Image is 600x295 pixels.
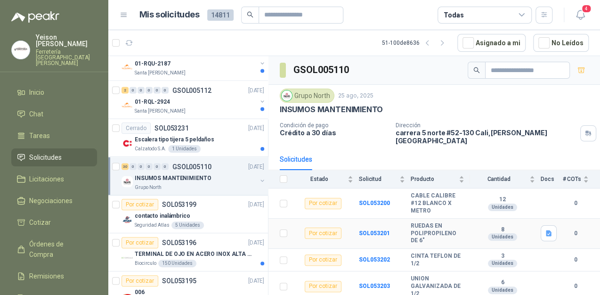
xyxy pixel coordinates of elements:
[11,83,97,101] a: Inicio
[154,87,161,93] div: 0
[488,233,517,241] div: Unidades
[488,204,517,211] div: Unidades
[305,228,341,239] div: Por cotizar
[154,125,189,131] p: SOL053231
[12,41,30,59] img: Company Logo
[562,170,600,188] th: # COTs
[248,124,264,133] p: [DATE]
[207,9,234,21] span: 14811
[11,235,97,263] a: Órdenes de Compra
[470,279,535,287] b: 6
[562,255,589,264] b: 0
[29,174,64,184] span: Licitaciones
[444,10,463,20] div: Todas
[122,61,133,73] img: Company Logo
[146,163,153,170] div: 0
[11,11,59,23] img: Logo peakr
[122,237,158,248] div: Por cotizar
[411,222,464,245] b: RUEDAS EN POLIPROPILENO DE 6"
[122,161,266,191] a: 30 0 0 0 0 0 GSOL005110[DATE] Company LogoINSUMOS MANTENIMIENTOGrupo North
[122,163,129,170] div: 30
[135,107,186,115] p: Santa [PERSON_NAME]
[138,163,145,170] div: 0
[122,123,151,134] div: Cerrado
[135,250,252,259] p: TERMINAL DE OJO EN ACERO INOX ALTA EMPERATURA
[135,97,170,106] p: 01-RQL-2924
[280,89,334,103] div: Grupo North
[29,196,73,206] span: Negociaciones
[248,200,264,209] p: [DATE]
[293,170,359,188] th: Estado
[138,87,145,93] div: 0
[158,260,196,267] div: 150 Unidades
[11,105,97,123] a: Chat
[533,34,589,52] button: No Leídos
[11,267,97,285] a: Remisiones
[248,162,264,171] p: [DATE]
[135,59,170,68] p: 01-RQU-2187
[122,99,133,111] img: Company Logo
[135,135,214,144] p: Escalera tipo tijera 5 peldaños
[162,201,196,208] p: SOL053199
[359,200,390,206] a: SOL053200
[154,163,161,170] div: 0
[11,170,97,188] a: Licitaciones
[470,196,535,204] b: 12
[396,122,576,129] p: Dirección
[248,277,264,286] p: [DATE]
[122,176,133,187] img: Company Logo
[168,145,201,153] div: 1 Unidades
[135,260,156,267] p: Biocirculo
[29,109,43,119] span: Chat
[108,233,268,271] a: Por cotizarSOL053196[DATE] Company LogoTERMINAL DE OJO EN ACERO INOX ALTA EMPERATURABiocirculo150...
[139,8,200,22] h1: Mis solicitudes
[457,34,526,52] button: Asignado a mi
[359,283,390,289] a: SOL053203
[562,282,589,291] b: 0
[305,198,341,209] div: Por cotizar
[172,87,211,93] p: GSOL005112
[29,271,64,281] span: Remisiones
[280,105,383,115] p: INSUMOS MANTENIMIENTO
[562,229,589,238] b: 0
[162,278,196,284] p: SOL053195
[470,170,541,188] th: Cantidad
[581,4,592,13] span: 4
[305,254,341,266] div: Por cotizar
[280,122,388,129] p: Condición de pago
[488,260,517,267] div: Unidades
[411,176,457,182] span: Producto
[146,87,153,93] div: 0
[280,154,312,164] div: Solicitudes
[359,256,390,263] a: SOL053202
[247,11,253,18] span: search
[470,226,535,234] b: 8
[135,183,162,191] p: Grupo North
[122,214,133,225] img: Company Logo
[305,281,341,292] div: Por cotizar
[411,253,464,267] b: CINTA TEFLON DE 1/2
[382,35,450,50] div: 51 - 100 de 8636
[108,195,268,233] a: Por cotizarSOL053199[DATE] Company Logocontacto inalámbricoSeguridad Atlas5 Unidades
[359,176,397,182] span: Solicitud
[122,84,266,115] a: 2 0 0 0 0 0 GSOL005112[DATE] Company Logo01-RQL-2924Santa [PERSON_NAME]
[36,49,97,66] p: Ferretería [GEOGRAPHIC_DATA][PERSON_NAME]
[562,176,581,182] span: # COTs
[562,199,589,208] b: 0
[29,217,51,228] span: Cotizar
[282,90,292,101] img: Company Logo
[280,129,388,137] p: Crédito a 30 días
[135,145,166,153] p: Calzatodo S.A.
[162,87,169,93] div: 0
[29,152,62,163] span: Solicitudes
[162,163,169,170] div: 0
[29,87,44,98] span: Inicio
[122,87,129,93] div: 2
[135,69,186,76] p: Santa [PERSON_NAME]
[130,163,137,170] div: 0
[411,170,470,188] th: Producto
[572,7,589,24] button: 4
[293,176,346,182] span: Estado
